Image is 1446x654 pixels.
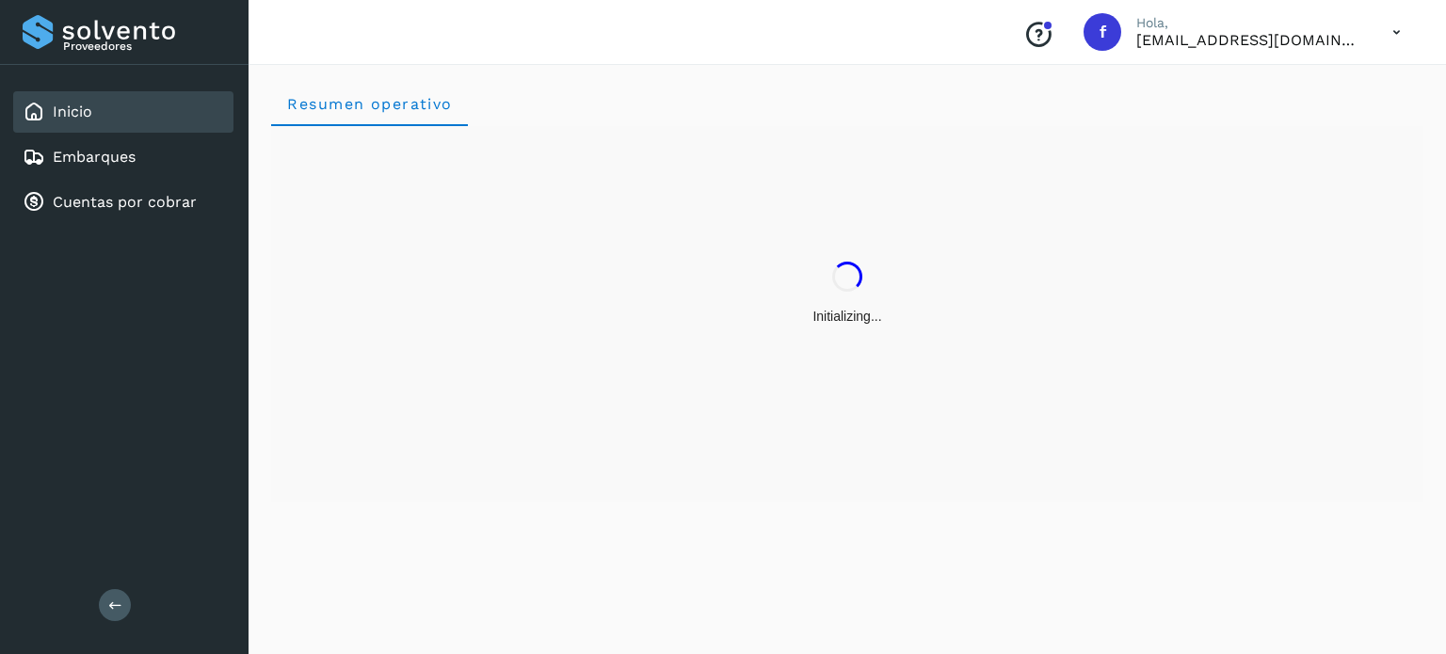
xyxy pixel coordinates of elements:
[53,148,136,166] a: Embarques
[1136,15,1362,31] p: Hola,
[63,40,226,53] p: Proveedores
[53,193,197,211] a: Cuentas por cobrar
[13,136,233,178] div: Embarques
[1136,31,1362,49] p: fyc3@mexamerik.com
[13,91,233,133] div: Inicio
[53,103,92,120] a: Inicio
[286,95,453,113] span: Resumen operativo
[13,182,233,223] div: Cuentas por cobrar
